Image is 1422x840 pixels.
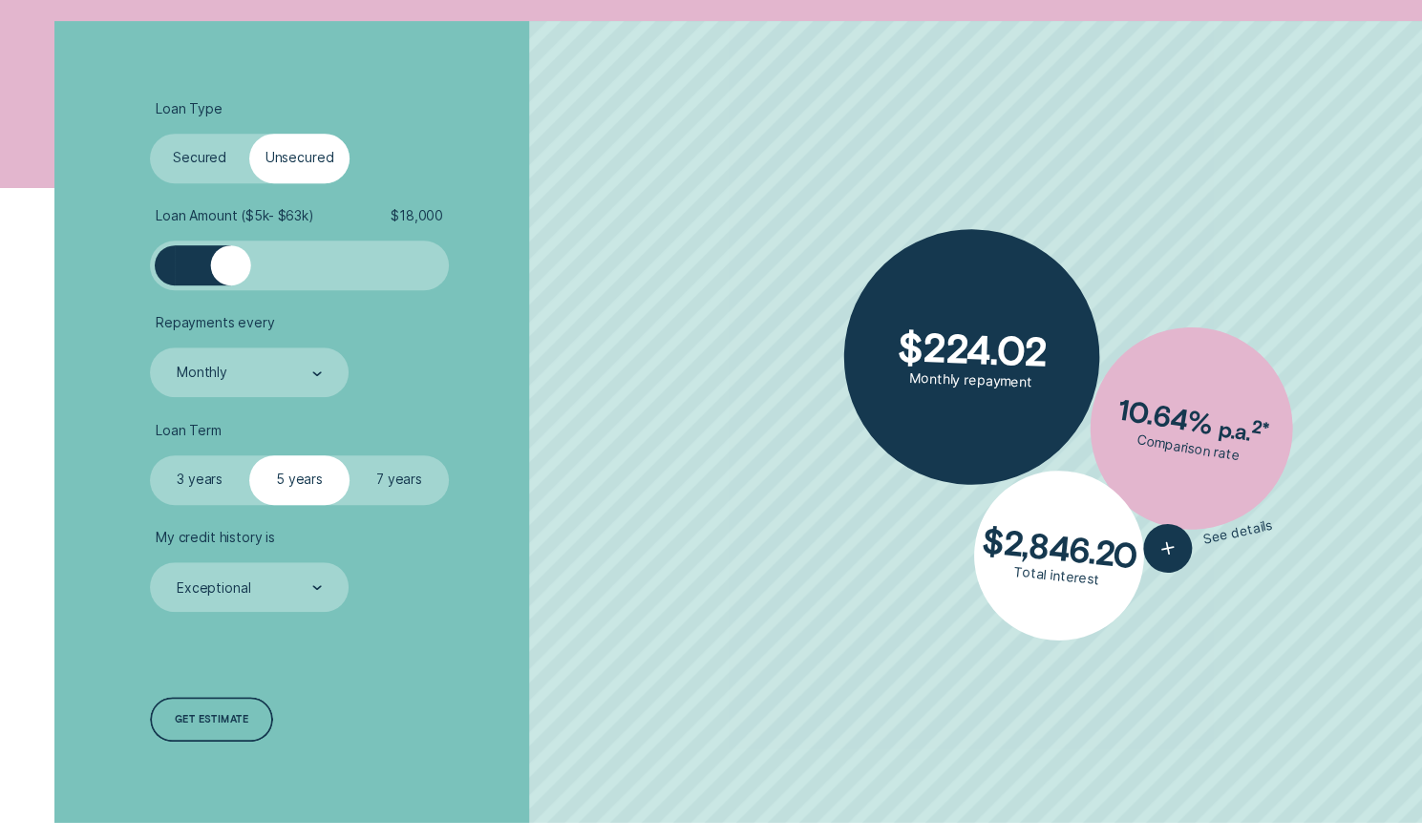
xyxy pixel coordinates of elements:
[177,366,227,382] div: Monthly
[156,530,275,546] span: My credit history is
[156,315,275,331] span: Repayments every
[391,208,443,224] span: $ 18,000
[150,455,249,505] label: 3 years
[249,134,349,183] label: Unsecured
[156,208,313,224] span: Loan Amount ( $5k - $63k )
[350,455,449,505] label: 7 years
[156,423,222,439] span: Loan Term
[177,579,250,596] div: Exceptional
[1202,517,1274,548] span: See details
[150,134,249,183] label: Secured
[156,101,223,117] span: Loan Type
[150,697,273,742] a: Get estimate
[249,455,349,505] label: 5 years
[1139,502,1278,577] button: See details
